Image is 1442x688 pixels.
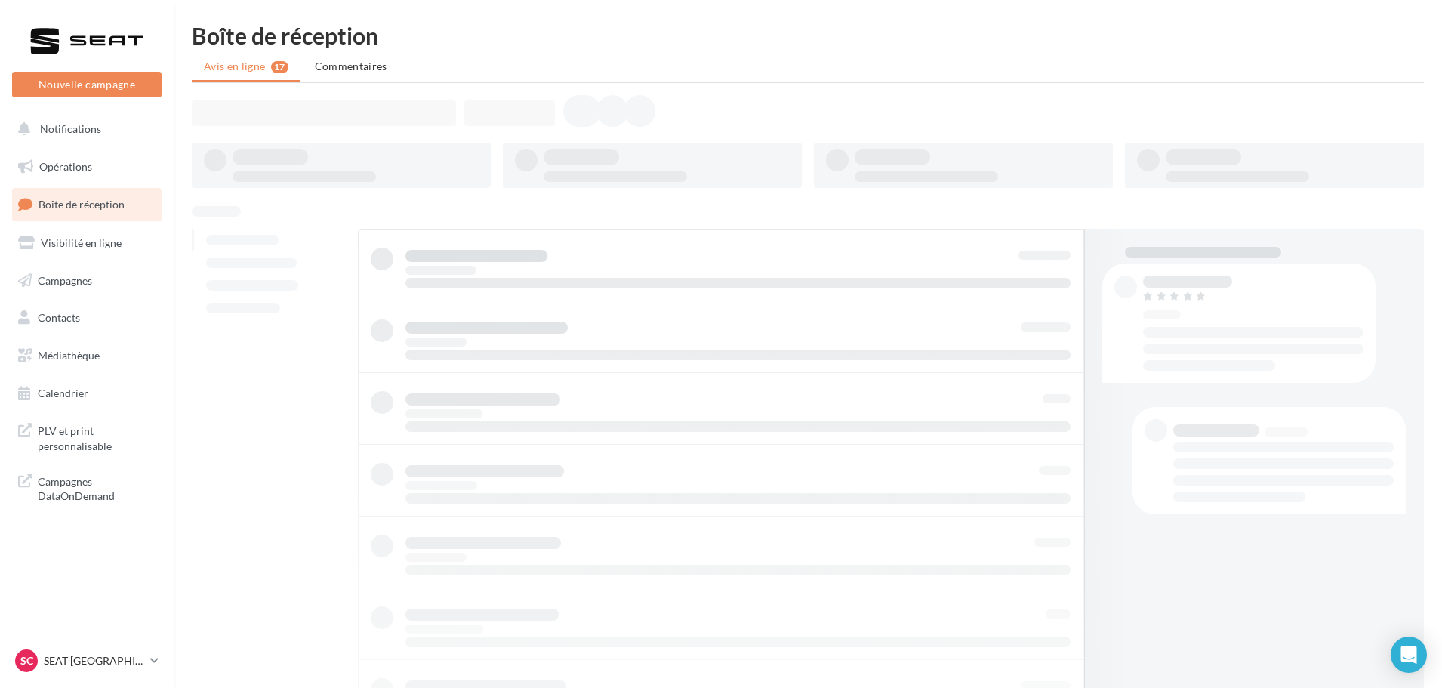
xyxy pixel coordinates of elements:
span: Notifications [40,122,101,135]
a: Médiathèque [9,340,165,372]
span: Calendrier [38,387,88,400]
a: Calendrier [9,378,165,409]
span: Contacts [38,311,80,324]
a: Campagnes DataOnDemand [9,465,165,510]
a: SC SEAT [GEOGRAPHIC_DATA] [12,646,162,675]
span: Visibilité en ligne [41,236,122,249]
p: SEAT [GEOGRAPHIC_DATA] [44,653,144,668]
a: PLV et print personnalisable [9,415,165,459]
a: Opérations [9,151,165,183]
span: Médiathèque [38,349,100,362]
span: Opérations [39,160,92,173]
span: PLV et print personnalisable [38,421,156,453]
div: Open Intercom Messenger [1391,637,1427,673]
button: Nouvelle campagne [12,72,162,97]
span: Commentaires [315,60,387,73]
span: SC [20,653,33,668]
span: Campagnes DataOnDemand [38,471,156,504]
a: Campagnes [9,265,165,297]
span: Boîte de réception [39,198,125,211]
a: Boîte de réception [9,188,165,221]
span: Campagnes [38,273,92,286]
div: Boîte de réception [192,24,1424,47]
a: Visibilité en ligne [9,227,165,259]
button: Notifications [9,113,159,145]
a: Contacts [9,302,165,334]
